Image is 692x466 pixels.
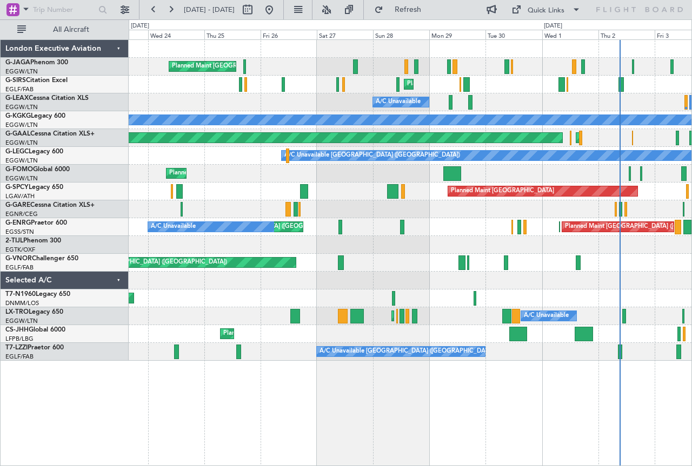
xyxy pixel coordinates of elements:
div: A/C Unavailable [GEOGRAPHIC_DATA] ([GEOGRAPHIC_DATA]) [320,343,495,360]
a: EGLF/FAB [5,85,34,93]
button: Quick Links [506,1,586,18]
span: G-KGKG [5,113,31,119]
a: G-SPCYLegacy 650 [5,184,63,191]
span: G-SPCY [5,184,29,191]
span: G-VNOR [5,255,32,262]
span: G-LEGC [5,148,29,155]
div: [DATE] [544,22,562,31]
a: T7-LZZIPraetor 600 [5,345,64,351]
div: Sun 28 [373,30,429,39]
div: A/C Unavailable [524,308,569,324]
div: Planned Maint [GEOGRAPHIC_DATA] ([GEOGRAPHIC_DATA]) [407,76,577,92]
input: Trip Number [33,2,95,18]
div: [DATE] [131,22,149,31]
a: EGGW/LTN [5,139,38,147]
button: Refresh [369,1,434,18]
a: EGGW/LTN [5,174,38,183]
span: G-FOMO [5,166,33,173]
span: Refresh [385,6,431,13]
a: EGGW/LTN [5,67,38,76]
span: All Aircraft [28,26,114,33]
div: Planned Maint [GEOGRAPHIC_DATA] ([GEOGRAPHIC_DATA]) [169,165,340,181]
span: CS-JHH [5,327,29,333]
a: 2-TIJLPhenom 300 [5,238,61,244]
div: A/C Unavailable [376,94,421,110]
span: [DATE] - [DATE] [184,5,235,15]
div: Planned Maint [GEOGRAPHIC_DATA] ([GEOGRAPHIC_DATA]) [223,326,394,342]
span: G-GARE [5,202,30,208]
div: A/C Unavailable [151,219,196,235]
a: EGGW/LTN [5,103,38,111]
span: G-LEAX [5,95,29,102]
a: G-KGKGLegacy 600 [5,113,65,119]
div: Sat 27 [317,30,373,39]
a: LGAV/ATH [5,192,35,200]
span: G-JAGA [5,59,30,66]
a: EGGW/LTN [5,121,38,129]
a: DNMM/LOS [5,299,39,307]
span: T7-LZZI [5,345,28,351]
span: G-GAAL [5,131,30,137]
a: T7-N1960Legacy 650 [5,291,70,298]
a: G-LEAXCessna Citation XLS [5,95,89,102]
span: LX-TRO [5,309,29,315]
div: Fri 26 [261,30,317,39]
a: EGNR/CEG [5,210,38,218]
a: EGGW/LTN [5,317,38,325]
div: Tue 30 [485,30,542,39]
div: Wed 1 [542,30,598,39]
span: T7-N1960 [5,291,36,298]
div: Wed 24 [148,30,204,39]
span: G-ENRG [5,220,31,226]
div: Planned Maint [GEOGRAPHIC_DATA] [451,183,554,199]
a: G-LEGCLegacy 600 [5,148,63,155]
a: G-VNORChallenger 650 [5,255,78,262]
a: LX-TROLegacy 650 [5,309,63,315]
div: Thu 25 [204,30,261,39]
div: Planned Maint [GEOGRAPHIC_DATA] ([GEOGRAPHIC_DATA]) [172,58,342,75]
a: EGSS/STN [5,228,34,236]
div: Planned Maint [GEOGRAPHIC_DATA] ([GEOGRAPHIC_DATA]) [57,254,227,271]
a: G-GAALCessna Citation XLS+ [5,131,95,137]
a: LFPB/LBG [5,335,34,343]
button: All Aircraft [12,21,117,38]
a: EGTK/OXF [5,246,35,254]
div: Thu 2 [598,30,655,39]
a: G-FOMOGlobal 6000 [5,166,70,173]
div: A/C Unavailable [GEOGRAPHIC_DATA] ([GEOGRAPHIC_DATA]) [284,147,460,164]
div: Quick Links [528,5,564,16]
a: EGLF/FAB [5,353,34,361]
div: Mon 29 [429,30,485,39]
a: G-SIRSCitation Excel [5,77,68,84]
a: EGLF/FAB [5,264,34,272]
a: EGGW/LTN [5,157,38,165]
a: G-ENRGPraetor 600 [5,220,67,226]
a: G-JAGAPhenom 300 [5,59,68,66]
a: CS-JHHGlobal 6000 [5,327,65,333]
a: G-GARECessna Citation XLS+ [5,202,95,208]
span: G-SIRS [5,77,26,84]
span: 2-TIJL [5,238,23,244]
